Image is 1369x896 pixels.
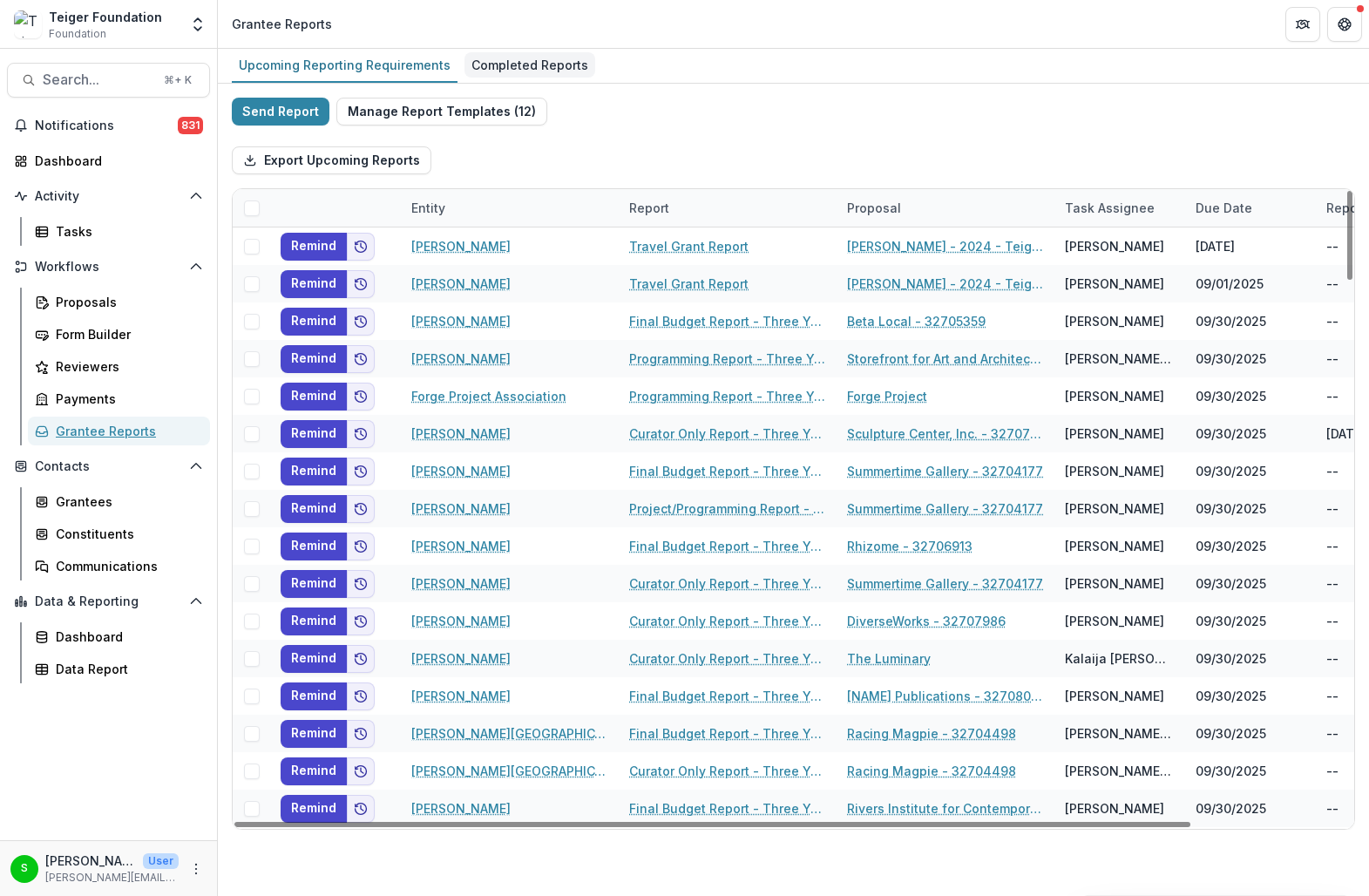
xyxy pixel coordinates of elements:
a: Final Budget Report - Three Year [629,724,826,743]
div: [PERSON_NAME] [1065,387,1164,405]
span: Contacts [35,459,182,474]
a: Grantee Reports [28,417,210,445]
a: [PERSON_NAME] [411,424,511,443]
button: Add to friends [347,682,375,710]
div: 09/30/2025 [1185,715,1316,752]
div: Constituents [56,525,196,543]
div: [PERSON_NAME] [1065,612,1164,630]
div: 09/30/2025 [1185,452,1316,490]
button: Open entity switcher [186,7,210,42]
div: Entity [401,199,456,217]
div: [PERSON_NAME] [1065,537,1164,555]
button: Remind [281,233,347,261]
div: [PERSON_NAME][GEOGRAPHIC_DATA] [1065,762,1175,780]
a: Summertime Gallery - 32704177 [847,462,1043,480]
div: [PERSON_NAME] [1065,237,1164,255]
button: Remind [281,458,347,485]
span: 831 [178,117,203,134]
button: Remind [281,757,347,785]
button: Add to friends [347,420,375,448]
a: Final Budget Report - Three Year [629,462,826,480]
div: Grantee Reports [232,15,332,33]
a: Racing Magpie - 32704498 [847,724,1016,743]
div: Entity [401,189,619,227]
a: DiverseWorks - 32707986 [847,612,1006,630]
a: Curator Only Report - Three Year [629,762,826,780]
div: -- [1326,275,1339,293]
div: 09/30/2025 [1185,640,1316,677]
a: Travel Grant Report [629,275,749,293]
button: Remind [281,495,347,523]
a: Beta Local - 32705359 [847,312,986,330]
a: The Luminary [847,649,931,668]
img: Teiger Foundation [14,10,42,38]
div: [PERSON_NAME] [1065,499,1164,518]
button: Add to friends [347,757,375,785]
button: Add to friends [347,308,375,336]
button: More [186,859,207,879]
button: Remind [281,270,347,298]
button: Get Help [1327,7,1362,42]
div: Teiger Foundation [49,8,162,26]
a: Final Budget Report - Three Year [629,687,826,705]
div: Dashboard [56,628,196,646]
div: Due Date [1185,189,1316,227]
div: -- [1326,462,1339,480]
button: Open Contacts [7,452,210,480]
div: [DATE] [1185,227,1316,265]
button: Add to friends [347,570,375,598]
button: Send Report [232,98,329,126]
span: Search... [43,71,153,88]
a: [PERSON_NAME] [411,649,511,668]
button: Add to friends [347,720,375,748]
button: Open Activity [7,182,210,210]
button: Remind [281,795,347,823]
div: 09/30/2025 [1185,827,1316,865]
div: -- [1326,687,1339,705]
nav: breadcrumb [225,11,339,37]
div: -- [1326,612,1339,630]
button: Remind [281,720,347,748]
div: Tasks [56,222,196,241]
a: [PERSON_NAME] [411,312,511,330]
div: Report [619,189,837,227]
a: [PERSON_NAME] [411,275,511,293]
div: Task Assignee [1054,199,1165,217]
div: 09/30/2025 [1185,565,1316,602]
div: Grantees [56,492,196,511]
a: Constituents [28,519,210,548]
span: Data & Reporting [35,594,182,609]
a: [PERSON_NAME] [411,687,511,705]
div: Proposal [837,189,1054,227]
button: Add to friends [347,345,375,373]
div: [PERSON_NAME][GEOGRAPHIC_DATA] [1065,724,1175,743]
button: Add to friends [347,533,375,560]
a: Final Budget Report - Three Year [629,537,826,555]
a: Final Budget Report - Three Year [629,799,826,818]
div: [PERSON_NAME] [1065,462,1164,480]
div: Kalaija [PERSON_NAME] [1065,649,1175,668]
div: Task Assignee [1054,189,1185,227]
button: Open Data & Reporting [7,587,210,615]
a: [PERSON_NAME] [411,462,511,480]
div: 09/30/2025 [1185,790,1316,827]
div: -- [1326,724,1339,743]
div: [PERSON_NAME] [1065,687,1164,705]
a: Payments [28,384,210,413]
div: Upcoming Reporting Requirements [232,52,457,78]
a: Dashboard [7,146,210,175]
a: [PERSON_NAME] - 2024 - Teiger Foundation Travel Grant [847,275,1044,293]
div: -- [1326,574,1339,593]
button: Partners [1285,7,1320,42]
a: [PERSON_NAME][GEOGRAPHIC_DATA] [411,762,608,780]
div: 09/01/2025 [1185,265,1316,302]
span: Notifications [35,119,178,133]
div: [DATE] [1326,424,1366,443]
button: Remind [281,345,347,373]
a: [PERSON_NAME] [411,799,511,818]
button: Remind [281,533,347,560]
div: -- [1326,312,1339,330]
a: Summertime Gallery - 32704177 [847,499,1043,518]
